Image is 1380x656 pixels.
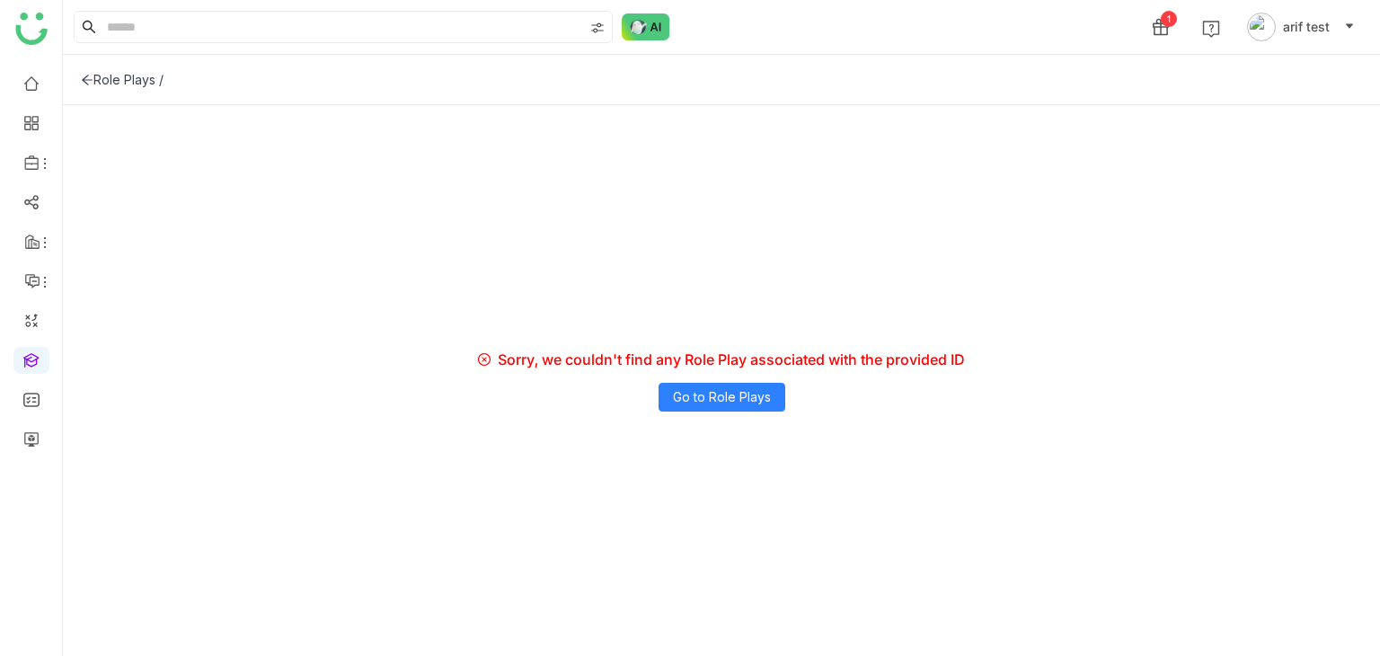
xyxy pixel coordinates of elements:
img: search-type.svg [590,21,605,35]
img: ask-buddy-normal.svg [622,13,670,40]
img: help.svg [1202,20,1220,38]
span: arif test [1283,17,1330,37]
span: Sorry, we couldn't find any Role Play associated with the provided ID [498,350,965,368]
button: Go to Role Plays [659,383,785,412]
img: avatar [1247,13,1276,41]
img: logo [15,13,48,45]
div: Role Plays / [81,72,164,87]
button: arif test [1243,13,1358,41]
span: Go to Role Plays [673,387,771,407]
div: 1 [1161,11,1177,27]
